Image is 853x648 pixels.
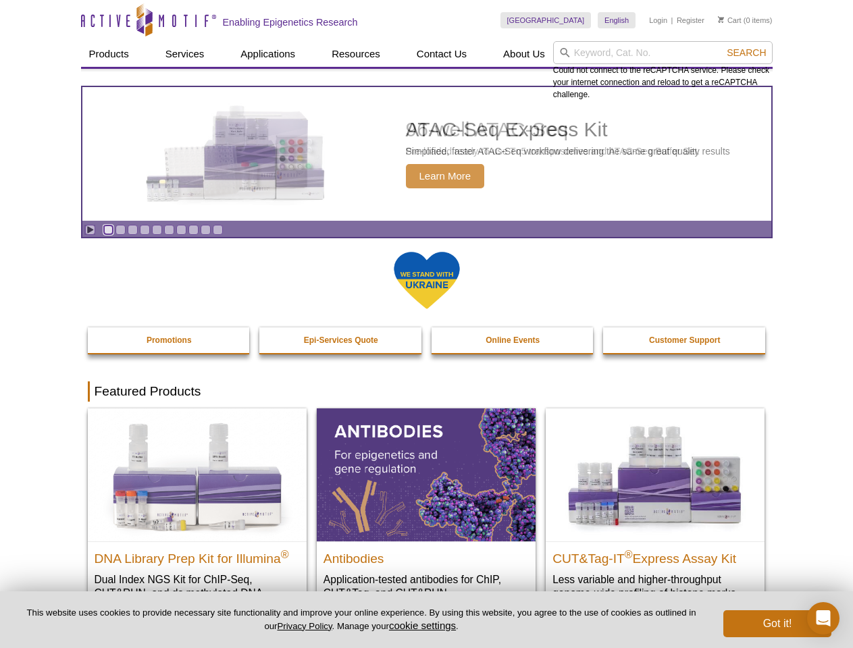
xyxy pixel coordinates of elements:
a: Contact Us [409,41,475,67]
h2: CUT&Tag-IT Express Assay Kit [552,545,758,566]
a: Go to slide 10 [213,225,223,235]
h2: ATAC-Seq Express Kit [406,119,730,140]
div: Open Intercom Messenger [807,602,839,634]
a: Online Events [432,327,595,353]
h2: Antibodies [324,545,529,566]
button: cookie settings [389,620,456,631]
img: Your Cart [718,16,724,23]
div: Could not connect to the reCAPTCHA service. Please check your internet connection and reload to g... [553,41,773,101]
a: English [598,12,636,28]
button: Search [723,47,770,59]
sup: ® [281,548,289,560]
button: Got it! [723,610,831,637]
li: (0 items) [718,12,773,28]
strong: Customer Support [649,335,720,345]
strong: Online Events [486,335,540,345]
h2: Enabling Epigenetics Research [223,16,358,28]
article: ATAC-Seq Express Kit [82,87,771,221]
p: This website uses cookies to provide necessary site functionality and improve your online experie... [22,607,701,632]
input: Keyword, Cat. No. [553,41,773,64]
img: All Antibodies [317,408,536,541]
strong: Epi-Services Quote [304,335,378,345]
img: ATAC-Seq Express Kit [126,103,348,205]
a: Go to slide 5 [152,225,162,235]
a: [GEOGRAPHIC_DATA] [500,12,592,28]
a: Login [649,16,667,25]
a: Go to slide 1 [103,225,113,235]
a: CUT&Tag-IT® Express Assay Kit CUT&Tag-IT®Express Assay Kit Less variable and higher-throughput ge... [546,408,765,613]
a: Cart [718,16,742,25]
a: Go to slide 7 [176,225,186,235]
a: About Us [495,41,553,67]
li: | [671,12,673,28]
img: CUT&Tag-IT® Express Assay Kit [546,408,765,541]
a: Services [157,41,213,67]
strong: Promotions [147,335,192,345]
a: Go to slide 2 [115,225,126,235]
a: Epi-Services Quote [259,327,423,353]
a: Products [81,41,137,67]
a: Go to slide 8 [188,225,199,235]
a: Privacy Policy [277,621,332,631]
sup: ® [625,548,633,560]
a: Go to slide 9 [201,225,211,235]
a: Toggle autoplay [85,225,95,235]
span: Learn More [406,164,485,188]
a: ATAC-Seq Express Kit ATAC-Seq Express Kit Simplified, faster ATAC-Seq workflow delivering the sam... [82,87,771,221]
a: Go to slide 4 [140,225,150,235]
a: Go to slide 6 [164,225,174,235]
img: We Stand With Ukraine [393,250,461,310]
h2: DNA Library Prep Kit for Illumina [95,545,300,566]
a: Resources [324,41,388,67]
span: Search [727,47,766,58]
a: Register [677,16,704,25]
img: DNA Library Prep Kit for Illumina [88,408,307,541]
p: Less variable and higher-throughput genome-wide profiling of histone marks​. [552,572,758,600]
a: Applications [232,41,303,67]
a: DNA Library Prep Kit for Illumina DNA Library Prep Kit for Illumina® Dual Index NGS Kit for ChIP-... [88,408,307,626]
a: All Antibodies Antibodies Application-tested antibodies for ChIP, CUT&Tag, and CUT&RUN. [317,408,536,613]
a: Customer Support [603,327,767,353]
a: Go to slide 3 [128,225,138,235]
p: Simplified, faster ATAC-Seq workflow delivering the same great quality results [406,145,730,157]
p: Dual Index NGS Kit for ChIP-Seq, CUT&RUN, and ds methylated DNA assays. [95,572,300,614]
p: Application-tested antibodies for ChIP, CUT&Tag, and CUT&RUN. [324,572,529,600]
h2: Featured Products [88,381,766,402]
a: Promotions [88,327,251,353]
